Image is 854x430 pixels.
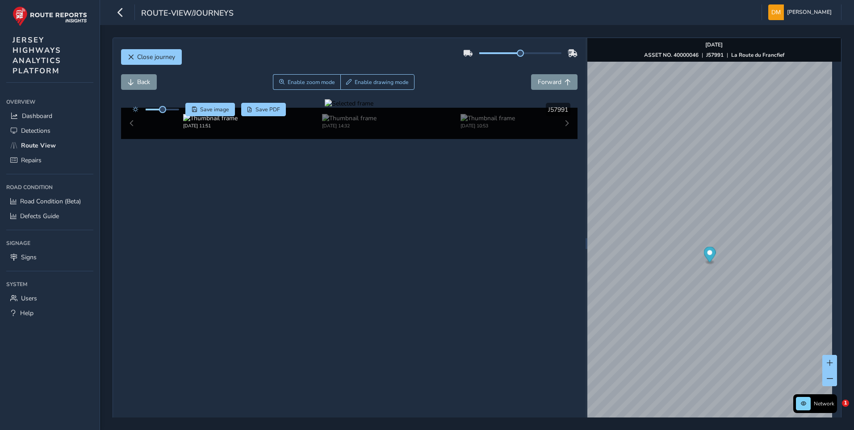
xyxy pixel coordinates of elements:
span: Save image [200,106,229,113]
a: Dashboard [6,109,93,123]
button: Back [121,74,157,90]
strong: J57991 [706,51,724,59]
a: Defects Guide [6,209,93,223]
span: Dashboard [22,112,52,120]
img: Thumbnail frame [322,114,377,122]
strong: [DATE] [705,41,723,48]
div: Map marker [703,247,716,265]
div: [DATE] 10:53 [460,122,515,129]
span: Forward [538,78,561,86]
span: Close journey [137,53,175,61]
button: Zoom [273,74,340,90]
button: [PERSON_NAME] [768,4,835,20]
span: Signs [21,253,37,261]
strong: ASSET NO. 40000046 [644,51,699,59]
a: Repairs [6,153,93,168]
img: Thumbnail frame [183,114,238,122]
span: Back [137,78,150,86]
div: Road Condition [6,181,93,194]
div: | | [644,51,784,59]
button: Close journey [121,49,182,65]
button: Save [185,103,235,116]
button: PDF [241,103,286,116]
span: Route View [21,141,56,150]
span: J57991 [548,105,568,114]
span: Users [21,294,37,303]
a: Route View [6,138,93,153]
span: route-view/journeys [141,8,234,20]
strong: La Route du Francfief [731,51,784,59]
button: Draw [340,74,415,90]
span: Help [20,309,33,317]
span: Enable drawing mode [355,79,409,86]
a: Signs [6,250,93,265]
span: Repairs [21,156,42,164]
div: Overview [6,95,93,109]
span: Save PDF [255,106,280,113]
a: Help [6,306,93,320]
span: Road Condition (Beta) [20,197,81,206]
div: Signage [6,236,93,250]
span: Enable zoom mode [288,79,335,86]
div: [DATE] 11:51 [183,122,238,129]
img: diamond-layout [768,4,784,20]
img: Thumbnail frame [460,114,515,122]
a: Users [6,291,93,306]
img: rr logo [13,6,87,26]
a: Detections [6,123,93,138]
div: System [6,278,93,291]
span: [PERSON_NAME] [787,4,832,20]
span: 1 [842,400,849,407]
iframe: Intercom live chat [824,400,845,421]
a: Road Condition (Beta) [6,194,93,209]
span: Detections [21,126,50,135]
span: Defects Guide [20,212,59,220]
button: Forward [531,74,578,90]
span: JERSEY HIGHWAYS ANALYTICS PLATFORM [13,35,61,76]
span: Network [814,400,834,407]
div: [DATE] 14:32 [322,122,377,129]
